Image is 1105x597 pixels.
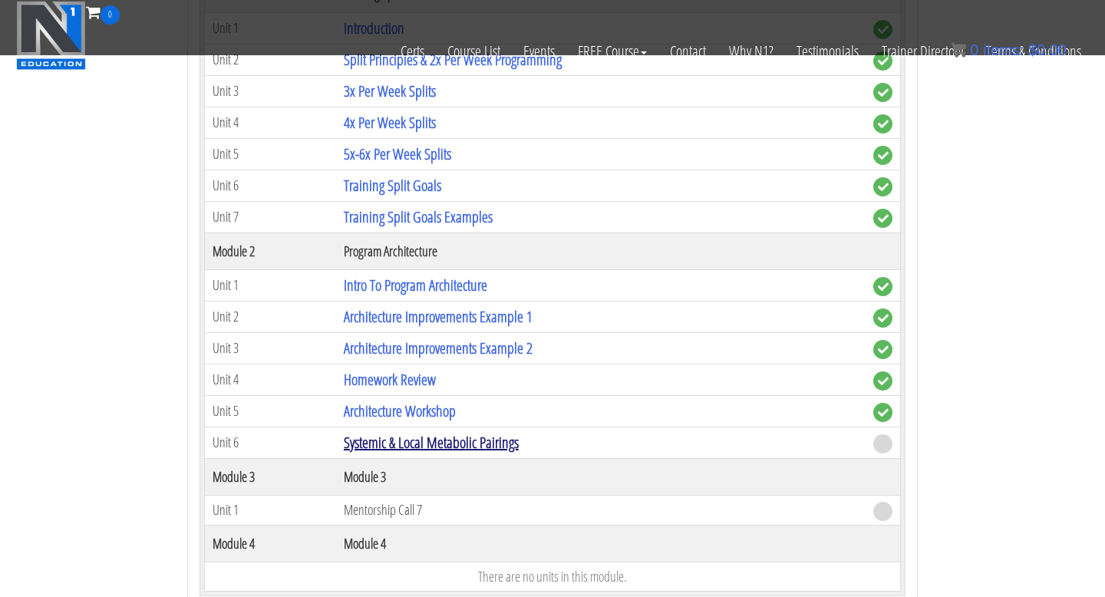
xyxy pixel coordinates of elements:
a: 4x Per Week Splits [344,112,436,133]
td: Unit 4 [205,364,336,395]
td: Unit 3 [205,332,336,364]
a: Homework Review [344,369,436,390]
td: Unit 5 [205,138,336,170]
a: Intro To Program Architecture [344,275,487,295]
td: Unit 6 [205,427,336,458]
a: Training Split Goals [344,175,441,196]
span: complete [873,403,892,422]
span: complete [873,114,892,134]
a: Architecture Improvements Example 2 [344,338,533,358]
img: icon11.png [951,42,966,58]
span: complete [873,308,892,328]
span: $ [1028,41,1037,58]
a: Trainer Directory [870,25,975,78]
span: complete [873,340,892,359]
a: Systemic & Local Metabolic Pairings [344,432,519,453]
td: Unit 2 [205,301,336,332]
td: Unit 1 [205,269,336,301]
a: 0 items: $0.00 [951,41,1067,58]
th: Module 3 [336,458,866,495]
a: FREE Course [566,25,658,78]
span: 0 [101,5,120,25]
a: Certs [389,25,436,78]
th: Module 4 [205,525,336,562]
td: Unit 1 [205,495,336,525]
a: Terms & Conditions [975,25,1093,78]
td: Unit 7 [205,201,336,233]
a: Events [512,25,566,78]
th: Module 3 [205,458,336,495]
a: 0 [86,2,120,22]
td: Unit 6 [205,170,336,201]
th: Module 4 [336,525,866,562]
a: Training Split Goals Examples [344,206,493,227]
th: Module 2 [205,233,336,269]
td: Unit 5 [205,395,336,427]
a: Why N1? [717,25,785,78]
a: Contact [658,25,717,78]
span: complete [873,277,892,296]
th: Program Architecture [336,233,866,269]
td: Unit 4 [205,107,336,138]
a: Architecture Workshop [344,401,456,421]
td: Unit 3 [205,75,336,107]
a: Testimonials [785,25,870,78]
td: Mentorship Call 7 [336,495,866,525]
span: complete [873,371,892,391]
a: Architecture Improvements Example 1 [344,306,533,327]
td: There are no units in this module. [205,562,901,591]
span: 0 [970,41,978,58]
span: complete [873,209,892,228]
span: complete [873,177,892,196]
a: 5x-6x Per Week Splits [344,143,451,164]
a: 3x Per Week Splits [344,81,436,101]
a: Course List [436,25,512,78]
span: complete [873,146,892,165]
span: items: [983,41,1024,58]
img: n1-education [16,1,86,70]
bdi: 0.00 [1028,41,1067,58]
span: complete [873,83,892,102]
